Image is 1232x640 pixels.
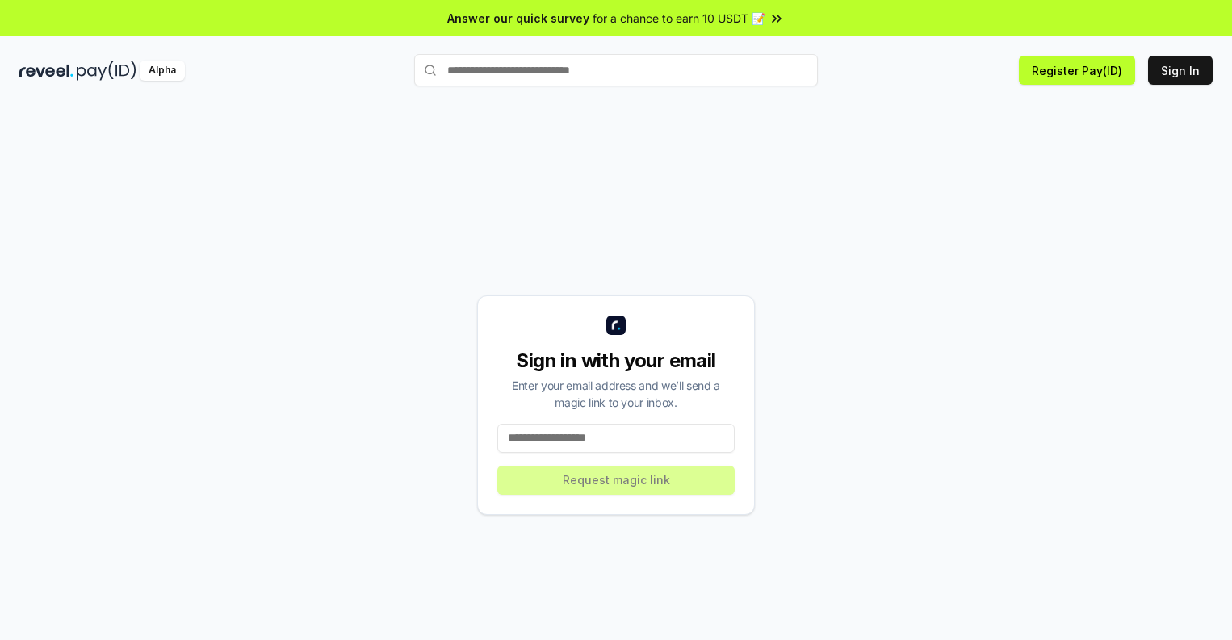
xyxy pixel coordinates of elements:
img: pay_id [77,61,136,81]
img: reveel_dark [19,61,73,81]
div: Alpha [140,61,185,81]
div: Enter your email address and we’ll send a magic link to your inbox. [497,377,735,411]
span: for a chance to earn 10 USDT 📝 [593,10,765,27]
span: Answer our quick survey [447,10,589,27]
button: Register Pay(ID) [1019,56,1135,85]
button: Sign In [1148,56,1213,85]
div: Sign in with your email [497,348,735,374]
img: logo_small [606,316,626,335]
